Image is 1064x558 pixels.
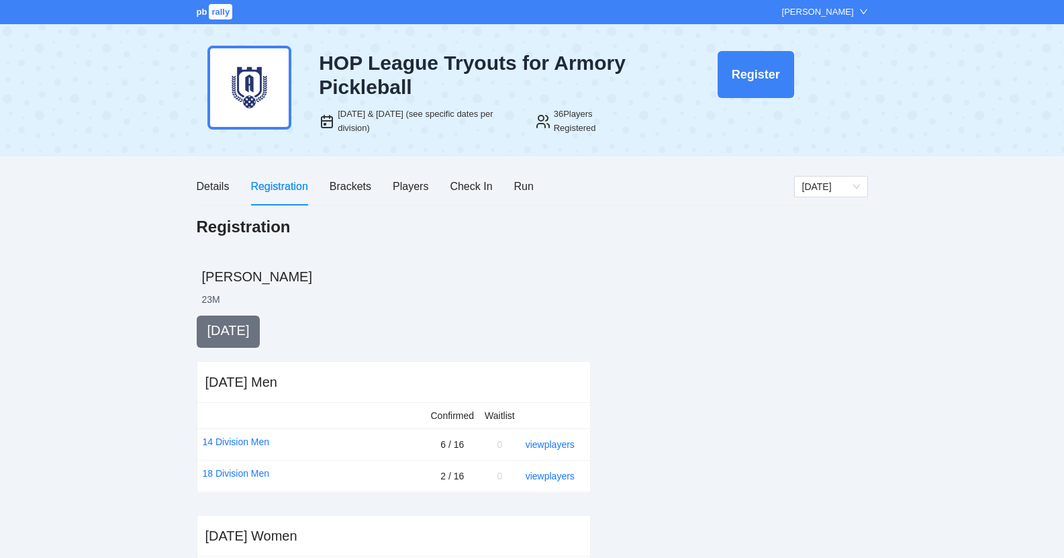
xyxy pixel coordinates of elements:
a: view players [526,471,575,481]
span: rally [209,4,232,19]
button: Register [718,51,794,98]
span: 0 [497,439,502,450]
div: Details [197,178,230,195]
div: [PERSON_NAME] [782,5,854,19]
span: Thursday [802,177,860,197]
span: down [859,7,868,16]
a: 14 Division Men [203,434,270,449]
h2: [PERSON_NAME] [202,267,868,286]
div: [DATE] & [DATE] (see specific dates per division) [338,107,519,135]
div: HOP League Tryouts for Armory Pickleball [319,51,633,99]
div: 36 Players Registered [554,107,633,135]
div: Check In [450,178,492,195]
a: pbrally [197,7,235,17]
span: pb [197,7,207,17]
div: Waitlist [485,408,515,423]
div: Run [514,178,534,195]
div: Players [393,178,428,195]
div: Confirmed [431,408,475,423]
li: 23 M [202,293,220,306]
div: Brackets [330,178,371,195]
img: armory-dark-blue.png [207,46,291,130]
td: 6 / 16 [426,429,480,461]
a: 18 Division Men [203,466,270,481]
div: [DATE] Women [205,526,297,545]
span: 0 [497,471,502,481]
span: [DATE] [207,323,250,338]
h1: Registration [197,216,291,238]
div: Registration [250,178,307,195]
div: [DATE] Men [205,373,277,391]
a: view players [526,439,575,450]
td: 2 / 16 [426,461,480,492]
